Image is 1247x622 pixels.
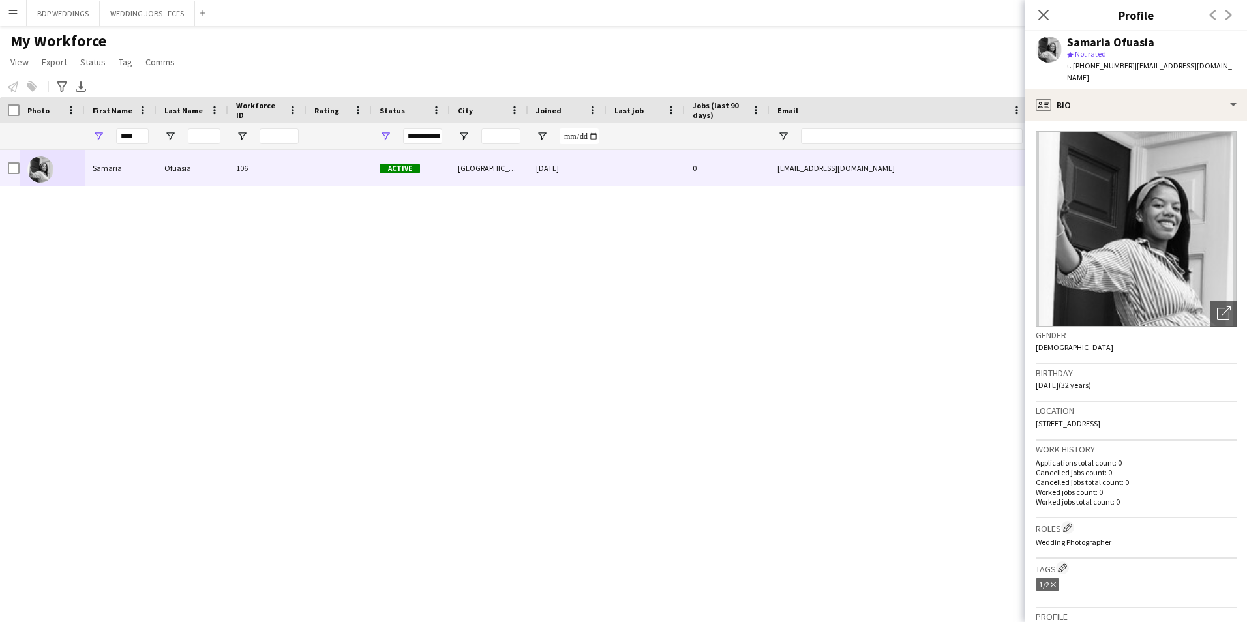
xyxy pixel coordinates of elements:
[1036,405,1237,417] h3: Location
[10,31,106,51] span: My Workforce
[73,79,89,95] app-action-btn: Export XLSX
[1036,443,1237,455] h3: Work history
[119,56,132,68] span: Tag
[380,130,391,142] button: Open Filter Menu
[693,100,746,120] span: Jobs (last 90 days)
[113,53,138,70] a: Tag
[614,106,644,115] span: Last job
[10,56,29,68] span: View
[27,156,53,183] img: Samaria Ofuasia
[1036,467,1237,477] p: Cancelled jobs count: 0
[1036,458,1237,467] p: Applications total count: 0
[42,56,67,68] span: Export
[1067,61,1135,70] span: t. [PHONE_NUMBER]
[1036,419,1100,428] span: [STREET_ADDRESS]
[260,128,299,144] input: Workforce ID Filter Input
[93,106,132,115] span: First Name
[380,164,420,173] span: Active
[1075,49,1106,59] span: Not rated
[481,128,520,144] input: City Filter Input
[140,53,180,70] a: Comms
[1036,477,1237,487] p: Cancelled jobs total count: 0
[770,150,1030,186] div: [EMAIL_ADDRESS][DOMAIN_NAME]
[228,150,307,186] div: 106
[801,128,1023,144] input: Email Filter Input
[458,130,470,142] button: Open Filter Menu
[1036,131,1237,327] img: Crew avatar or photo
[164,106,203,115] span: Last Name
[1036,487,1237,497] p: Worked jobs count: 0
[685,150,770,186] div: 0
[145,56,175,68] span: Comms
[314,106,339,115] span: Rating
[27,106,50,115] span: Photo
[1036,497,1237,507] p: Worked jobs total count: 0
[157,150,228,186] div: Ofuasia
[37,53,72,70] a: Export
[1210,301,1237,327] div: Open photos pop-in
[188,128,220,144] input: Last Name Filter Input
[1036,329,1237,341] h3: Gender
[236,100,283,120] span: Workforce ID
[777,130,789,142] button: Open Filter Menu
[777,106,798,115] span: Email
[1025,89,1247,121] div: Bio
[1036,521,1237,535] h3: Roles
[1036,537,1111,547] span: Wedding Photographer
[1036,342,1113,352] span: [DEMOGRAPHIC_DATA]
[1036,578,1059,591] div: 1/2
[380,106,405,115] span: Status
[458,106,473,115] span: City
[450,150,528,186] div: [GEOGRAPHIC_DATA]
[536,130,548,142] button: Open Filter Menu
[100,1,195,26] button: WEDDING JOBS - FCFS
[85,150,157,186] div: Samaria
[75,53,111,70] a: Status
[1036,380,1091,390] span: [DATE] (32 years)
[236,130,248,142] button: Open Filter Menu
[1036,561,1237,575] h3: Tags
[27,1,100,26] button: BDP WEDDINGS
[560,128,599,144] input: Joined Filter Input
[54,79,70,95] app-action-btn: Advanced filters
[80,56,106,68] span: Status
[164,130,176,142] button: Open Filter Menu
[116,128,149,144] input: First Name Filter Input
[1067,37,1154,48] div: Samaria Ofuasia
[1025,7,1247,23] h3: Profile
[93,130,104,142] button: Open Filter Menu
[1036,367,1237,379] h3: Birthday
[5,53,34,70] a: View
[528,150,607,186] div: [DATE]
[1067,61,1232,82] span: | [EMAIL_ADDRESS][DOMAIN_NAME]
[536,106,562,115] span: Joined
